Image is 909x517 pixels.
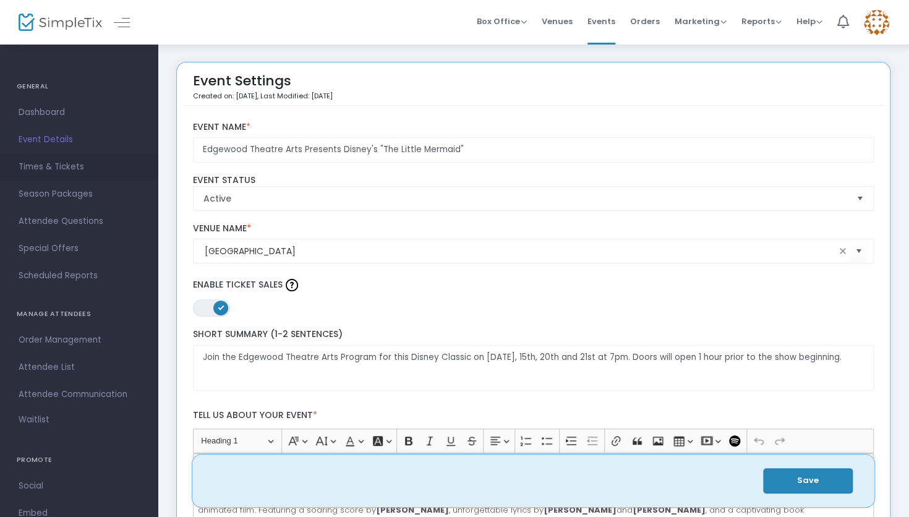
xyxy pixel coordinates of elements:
label: Event Status [193,175,874,186]
span: ON [218,304,224,310]
span: Attendee Communication [19,387,139,403]
span: Dashboard [19,105,139,121]
h4: MANAGE ATTENDEES [17,302,141,327]
span: Order Management [19,332,139,348]
span: Event Details [19,132,139,148]
label: Enable Ticket Sales [193,276,874,294]
span: Times & Tickets [19,159,139,175]
span: Attendee List [19,359,139,375]
span: Help [796,15,822,27]
button: Select [850,239,867,264]
label: Venue Name [193,223,874,234]
button: Save [763,468,853,493]
input: Select Venue [205,245,835,258]
span: , Last Modified: [DATE] [257,91,333,101]
span: clear [835,244,850,258]
span: Marketing [675,15,727,27]
span: Attendee Questions [19,213,139,229]
input: Enter Event Name [193,137,874,163]
img: question-mark [286,279,298,291]
button: Heading 1 [195,432,279,451]
div: Editor toolbar [193,429,874,453]
span: Scheduled Reports [19,268,139,284]
span: Active [203,192,847,205]
span: Short Summary (1-2 Sentences) [193,328,343,340]
span: Waitlist [19,414,49,426]
h4: PROMOTE [17,448,141,472]
span: Orders [630,6,660,37]
span: Reports [741,15,782,27]
strong: [PERSON_NAME] [375,504,448,516]
span: Heading 1 [201,434,265,448]
span: Special Offers [19,241,139,257]
span: Events [587,6,615,37]
label: Event Name [193,122,874,133]
h4: GENERAL [17,74,141,99]
label: Tell us about your event [187,403,880,429]
p: Created on: [DATE] [193,91,333,101]
button: Select [851,187,868,210]
span: Venues [542,6,573,37]
span: Social [19,478,139,494]
span: Season Packages [19,186,139,202]
div: Event Settings [193,69,333,105]
span: Box Office [477,15,527,27]
strong: [PERSON_NAME] [632,504,705,516]
strong: [PERSON_NAME] [543,504,616,516]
